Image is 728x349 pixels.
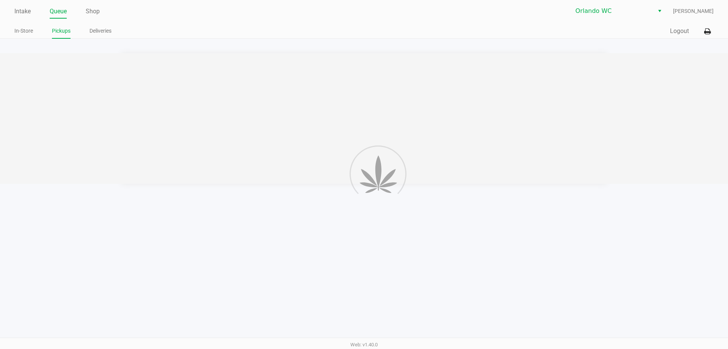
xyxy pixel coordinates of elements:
a: Pickups [52,26,71,36]
a: In-Store [14,26,33,36]
button: Select [654,4,665,18]
span: [PERSON_NAME] [673,7,714,15]
span: Web: v1.40.0 [350,342,378,347]
button: Logout [670,27,689,36]
a: Queue [50,6,67,17]
a: Deliveries [89,26,111,36]
a: Intake [14,6,31,17]
a: Shop [86,6,100,17]
span: Orlando WC [576,6,650,16]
